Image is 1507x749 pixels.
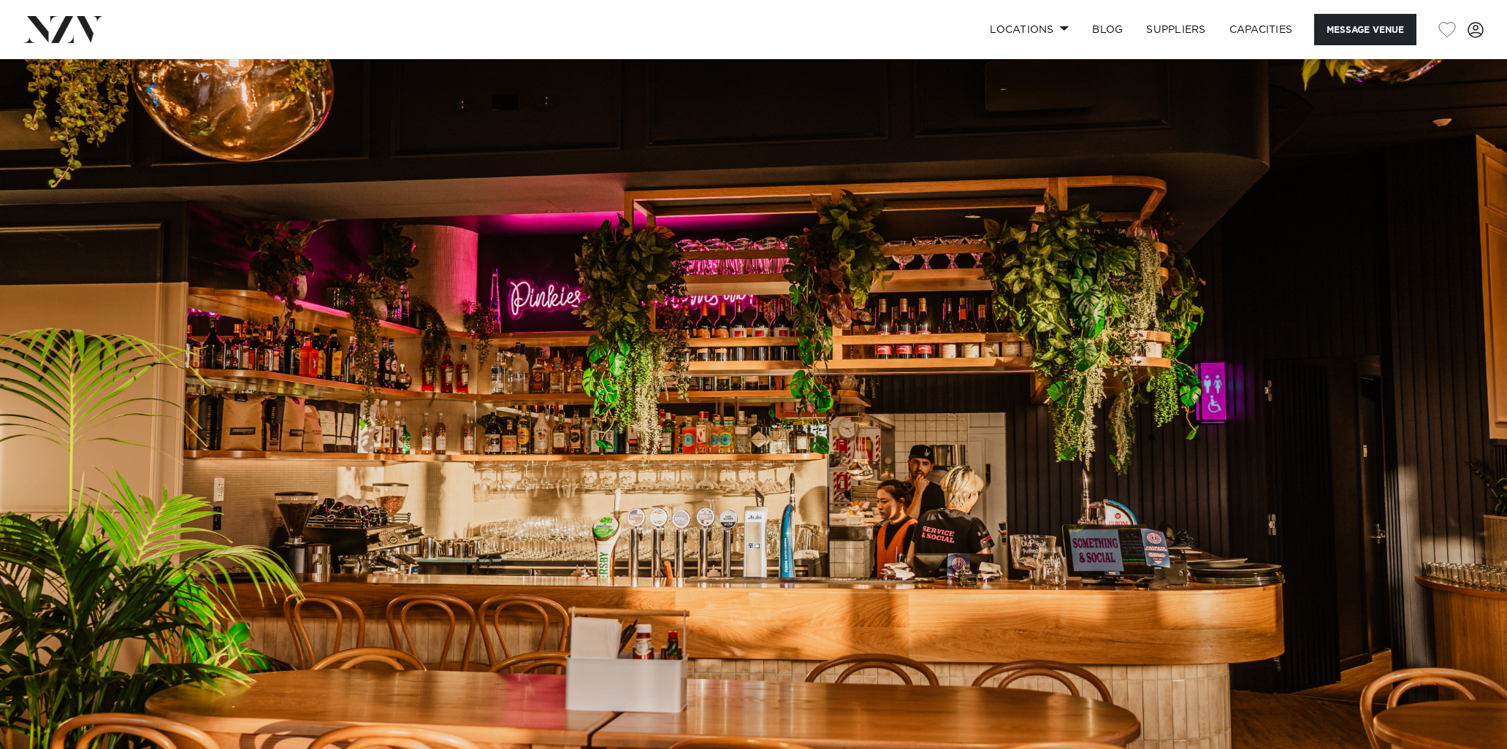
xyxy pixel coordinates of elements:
a: Locations [978,14,1080,45]
a: SUPPLIERS [1134,14,1217,45]
button: Message Venue [1314,14,1416,45]
a: BLOG [1080,14,1134,45]
a: Capacities [1218,14,1305,45]
img: nzv-logo.png [23,16,103,42]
